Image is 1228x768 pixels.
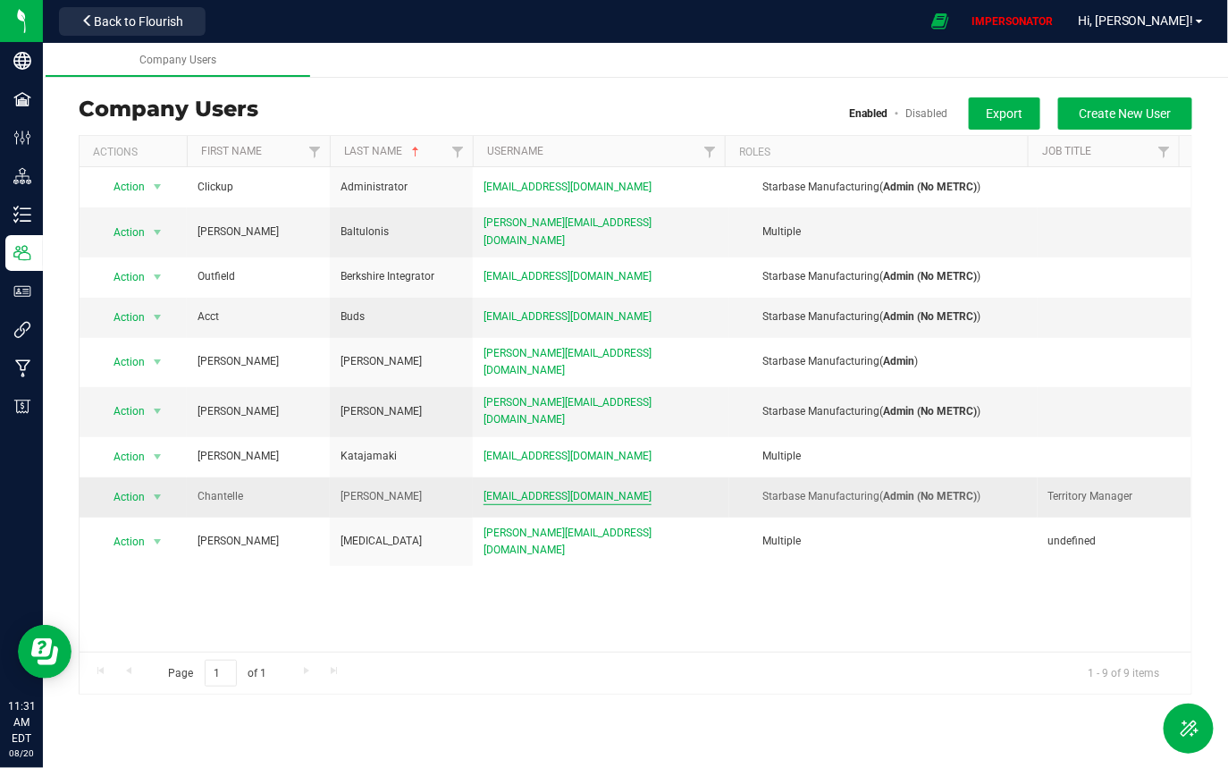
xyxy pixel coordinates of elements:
span: [PERSON_NAME] [198,533,279,550]
span: Starbase Manufacturing [762,355,879,367]
div: ( ) [727,308,1040,325]
inline-svg: User Roles [13,283,31,300]
span: [PERSON_NAME][EMAIL_ADDRESS][DOMAIN_NAME] [484,525,719,559]
div: ( ) [727,268,1040,285]
span: Action [97,529,147,554]
span: Starbase Manufacturing [762,490,879,502]
span: Action [97,485,147,510]
span: [PERSON_NAME][EMAIL_ADDRESS][DOMAIN_NAME] [484,215,719,249]
span: Action [97,174,147,199]
span: Export [987,106,1023,121]
span: select [147,305,169,330]
span: Baltulonis [341,224,389,241]
a: Filter [300,136,330,166]
span: Action [97,220,147,245]
a: Disabled [905,107,947,120]
b: Admin (No METRC) [883,270,977,283]
span: undefined [1048,533,1097,550]
span: [PERSON_NAME] [341,403,422,420]
span: Open Ecommerce Menu [920,4,960,38]
span: Buds [341,308,365,325]
span: [EMAIL_ADDRESS][DOMAIN_NAME] [484,448,652,465]
span: Katajamaki [341,448,397,465]
b: Admin (No METRC) [883,181,977,193]
a: Username [487,145,543,157]
p: 08/20 [8,747,35,760]
span: Back to Flourish [94,14,183,29]
span: Starbase Manufacturing [762,405,879,418]
span: [PERSON_NAME] [341,353,422,370]
div: ( ) [727,179,1040,196]
span: [PERSON_NAME] [198,224,279,241]
span: Chantelle [198,488,243,505]
span: Clickup [198,179,233,196]
span: Starbase Manufacturing [762,270,879,283]
span: [EMAIL_ADDRESS][DOMAIN_NAME] [484,308,652,325]
th: Roles [725,136,1028,167]
button: Back to Flourish [59,7,206,36]
span: Hi, [PERSON_NAME]! [1078,13,1194,28]
div: Actions [93,146,180,158]
span: [PERSON_NAME] [341,488,422,505]
a: Last Name [344,145,423,157]
inline-svg: Manufacturing [13,359,31,377]
div: ( ) [727,488,1040,505]
span: select [147,399,169,424]
span: select [147,529,169,554]
span: Action [97,350,147,375]
inline-svg: Users [13,244,31,262]
inline-svg: Distribution [13,167,31,185]
div: ( ) [727,403,1040,420]
inline-svg: Billing [13,398,31,416]
a: Filter [695,136,725,166]
a: First Name [201,145,262,157]
span: select [147,220,169,245]
span: Berkshire Integrator [341,268,434,285]
button: Export [969,97,1040,130]
span: Action [97,265,147,290]
span: Action [97,444,147,469]
span: Multiple [762,450,801,462]
a: Job Title [1042,145,1091,157]
span: Page of 1 [153,660,282,688]
span: Starbase Manufacturing [762,310,879,323]
span: select [147,350,169,375]
span: Multiple [762,225,801,238]
h3: Company Users [79,97,258,121]
span: Action [97,305,147,330]
b: Admin (No METRC) [883,310,977,323]
span: Outfield [198,268,235,285]
span: [EMAIL_ADDRESS][DOMAIN_NAME] [484,268,652,285]
inline-svg: Inventory [13,206,31,224]
span: Create New User [1080,106,1172,121]
button: Toggle Menu [1164,704,1214,754]
span: [EMAIL_ADDRESS][DOMAIN_NAME] [484,179,652,196]
b: Admin (No METRC) [883,405,977,418]
span: [PERSON_NAME] [198,448,279,465]
span: [PERSON_NAME] [198,353,279,370]
b: Admin (No METRC) [883,490,977,502]
span: [MEDICAL_DATA] [341,533,422,550]
p: IMPERSONATOR [964,13,1060,30]
span: [EMAIL_ADDRESS][DOMAIN_NAME] [484,488,652,505]
button: Create New User [1058,97,1192,130]
p: 11:31 AM EDT [8,698,35,747]
span: 1 - 9 of 9 items [1073,660,1173,687]
inline-svg: Company [13,52,31,70]
span: [PERSON_NAME][EMAIL_ADDRESS][DOMAIN_NAME] [484,345,719,379]
span: select [147,485,169,510]
inline-svg: Configuration [13,129,31,147]
span: select [147,265,169,290]
iframe: Resource center [18,625,71,679]
span: Starbase Manufacturing [762,181,879,193]
a: Enabled [850,107,888,120]
span: Administrator [341,179,408,196]
span: Acct [198,308,219,325]
span: [PERSON_NAME][EMAIL_ADDRESS][DOMAIN_NAME] [484,394,719,428]
span: Company Users [139,54,216,66]
span: Multiple [762,535,801,547]
b: Admin [883,355,914,367]
input: 1 [205,660,237,688]
span: Territory Manager [1048,488,1133,505]
span: Action [97,399,147,424]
